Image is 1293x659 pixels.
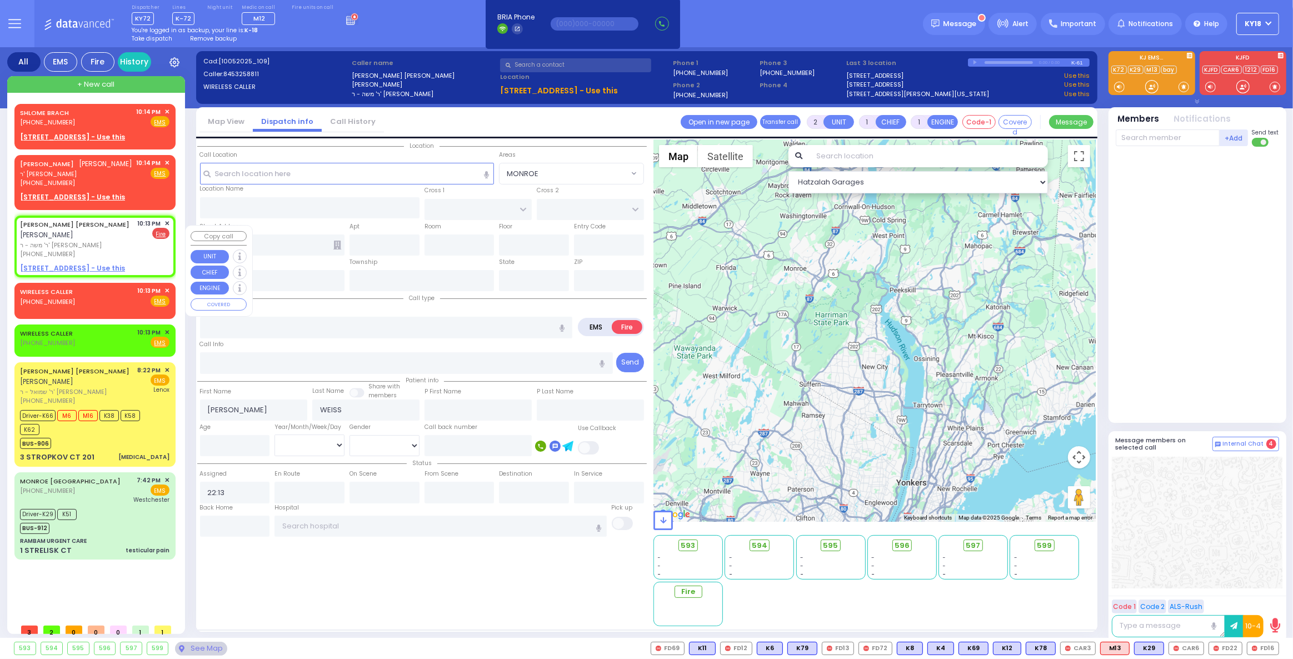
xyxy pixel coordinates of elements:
div: BLS [897,642,923,655]
label: P First Name [425,387,461,396]
img: red-radio-icon.svg [827,646,832,651]
span: Message [943,18,977,29]
a: Dispatch info [253,116,322,127]
button: CHIEF [876,115,906,129]
span: - [729,553,732,562]
a: KJFD [1202,66,1220,74]
span: Other building occupants [333,241,341,249]
label: P Last Name [537,387,573,396]
span: BUS-906 [20,438,51,449]
div: FD69 [651,642,685,655]
u: EMS [154,339,166,347]
span: - [800,562,803,570]
u: Fire [156,230,166,238]
span: K62 [20,424,39,435]
span: KY18 [1245,19,1262,29]
span: 593 [681,540,696,551]
label: In Service [574,470,602,478]
label: [PHONE_NUMBER] [673,91,728,99]
img: red-radio-icon.svg [725,646,731,651]
div: K6 [757,642,783,655]
small: Share with [368,382,400,391]
label: Apt [350,222,360,231]
a: CAR6 [1221,66,1242,74]
span: - [943,562,946,570]
label: Floor [499,222,512,231]
img: red-radio-icon.svg [1214,646,1219,651]
div: ALS [1100,642,1130,655]
button: 10-4 [1243,615,1264,637]
button: Message [1049,115,1094,129]
span: [PHONE_NUMBER] [20,338,75,347]
span: - [800,570,803,578]
span: Driver-K29 [20,509,56,520]
a: History [118,52,151,72]
div: 594 [41,642,63,655]
img: red-radio-icon.svg [1174,646,1179,651]
label: Fire units on call [292,4,333,11]
span: KY72 [132,12,154,25]
span: [PHONE_NUMBER] [20,297,75,306]
a: [STREET_ADDRESS][PERSON_NAME][US_STATE] [846,89,990,99]
label: Age [200,423,211,432]
label: ר' משה - ר' [PERSON_NAME] [352,89,496,99]
span: 1 [154,626,171,634]
div: FD13 [822,642,854,655]
span: [PHONE_NUMBER] [20,118,75,127]
button: COVERED [191,298,247,311]
span: - [658,562,661,570]
span: 597 [966,540,981,551]
span: ✕ [164,286,169,296]
span: BUS-912 [20,523,49,534]
div: RAMBAM URGENT CARE [20,537,87,545]
div: BLS [958,642,989,655]
img: red-radio-icon.svg [656,646,661,651]
a: [STREET_ADDRESS] [846,71,903,81]
span: EMS [151,375,169,386]
a: Call History [322,116,384,127]
button: Code-1 [962,115,996,129]
span: [PHONE_NUMBER] [20,178,75,187]
span: [PERSON_NAME] [20,377,73,386]
span: ✕ [164,328,169,337]
label: Last 3 location [846,58,968,68]
input: Search location here [200,163,495,184]
button: Code 1 [1112,600,1137,613]
span: 7:42 PM [137,476,161,485]
a: Use this [1064,89,1090,99]
button: Map camera controls [1068,446,1090,468]
button: +Add [1220,129,1249,146]
span: ר' משה - ר' [PERSON_NAME] [20,241,134,250]
a: FD16 [1261,66,1278,74]
a: K29 [1128,66,1144,74]
label: Room [425,222,441,231]
label: Gender [350,423,371,432]
span: 2 [43,626,60,634]
span: 10:13 PM [138,287,161,295]
u: EMS [154,169,166,178]
span: 596 [895,540,910,551]
u: EMS [154,297,166,306]
span: Phone 3 [760,58,842,68]
div: [MEDICAL_DATA] [118,453,169,461]
span: [PERSON_NAME] [20,230,73,239]
span: - [943,570,946,578]
a: [PERSON_NAME] [PERSON_NAME] [20,367,129,376]
div: K79 [787,642,817,655]
span: 594 [752,540,767,551]
span: - [800,553,803,562]
span: - [1014,570,1017,578]
span: Phone 1 [673,58,756,68]
div: M13 [1100,642,1130,655]
span: Location [404,142,440,150]
div: BLS [927,642,954,655]
a: Open this area in Google Maps (opens a new window) [656,507,693,522]
span: [10052025_109] [218,57,269,66]
label: Night unit [207,4,232,11]
div: K29 [1134,642,1164,655]
label: Destination [499,470,532,478]
label: Caller name [352,58,496,68]
span: 1 [132,626,149,634]
span: - [871,570,875,578]
label: KJFD [1200,55,1286,63]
